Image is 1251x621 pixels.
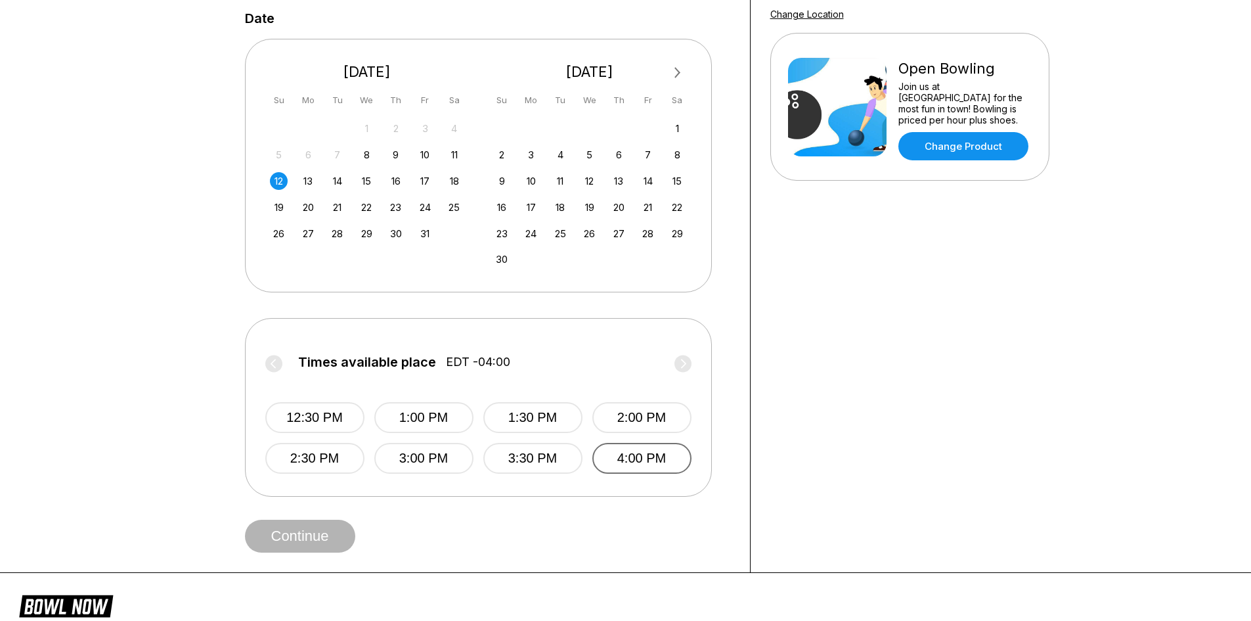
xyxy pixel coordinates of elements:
[639,146,657,164] div: Choose Friday, November 7th, 2025
[581,198,598,216] div: Choose Wednesday, November 19th, 2025
[610,172,628,190] div: Choose Thursday, November 13th, 2025
[358,225,376,242] div: Choose Wednesday, October 29th, 2025
[328,198,346,216] div: Choose Tuesday, October 21st, 2025
[669,91,686,109] div: Sa
[387,225,405,242] div: Choose Thursday, October 30th, 2025
[898,60,1032,78] div: Open Bowling
[358,146,376,164] div: Choose Wednesday, October 8th, 2025
[270,225,288,242] div: Choose Sunday, October 26th, 2025
[488,63,691,81] div: [DATE]
[610,198,628,216] div: Choose Thursday, November 20th, 2025
[416,225,434,242] div: Choose Friday, October 31st, 2025
[265,402,364,433] button: 12:30 PM
[522,172,540,190] div: Choose Monday, November 10th, 2025
[328,146,346,164] div: Not available Tuesday, October 7th, 2025
[270,172,288,190] div: Choose Sunday, October 12th, 2025
[328,91,346,109] div: Tu
[770,9,844,20] a: Change Location
[639,198,657,216] div: Choose Friday, November 21st, 2025
[639,91,657,109] div: Fr
[416,120,434,137] div: Not available Friday, October 3rd, 2025
[581,172,598,190] div: Choose Wednesday, November 12th, 2025
[898,81,1032,126] div: Join us at [GEOGRAPHIC_DATA] for the most fun in town! Bowling is priced per hour plus shoes.
[445,198,463,216] div: Choose Saturday, October 25th, 2025
[328,225,346,242] div: Choose Tuesday, October 28th, 2025
[522,198,540,216] div: Choose Monday, November 17th, 2025
[592,443,691,474] button: 4:00 PM
[445,146,463,164] div: Choose Saturday, October 11th, 2025
[245,11,274,26] label: Date
[581,225,598,242] div: Choose Wednesday, November 26th, 2025
[522,91,540,109] div: Mo
[483,443,582,474] button: 3:30 PM
[446,355,510,369] span: EDT -04:00
[387,91,405,109] div: Th
[493,172,511,190] div: Choose Sunday, November 9th, 2025
[358,172,376,190] div: Choose Wednesday, October 15th, 2025
[416,198,434,216] div: Choose Friday, October 24th, 2025
[299,172,317,190] div: Choose Monday, October 13th, 2025
[522,225,540,242] div: Choose Monday, November 24th, 2025
[491,118,688,269] div: month 2025-11
[610,225,628,242] div: Choose Thursday, November 27th, 2025
[788,58,887,156] img: Open Bowling
[610,146,628,164] div: Choose Thursday, November 6th, 2025
[522,146,540,164] div: Choose Monday, November 3rd, 2025
[610,91,628,109] div: Th
[445,91,463,109] div: Sa
[358,120,376,137] div: Not available Wednesday, October 1st, 2025
[581,91,598,109] div: We
[416,91,434,109] div: Fr
[299,91,317,109] div: Mo
[358,198,376,216] div: Choose Wednesday, October 22nd, 2025
[270,146,288,164] div: Not available Sunday, October 5th, 2025
[552,225,569,242] div: Choose Tuesday, November 25th, 2025
[592,402,691,433] button: 2:00 PM
[639,225,657,242] div: Choose Friday, November 28th, 2025
[265,63,469,81] div: [DATE]
[299,225,317,242] div: Choose Monday, October 27th, 2025
[669,120,686,137] div: Choose Saturday, November 1st, 2025
[374,402,473,433] button: 1:00 PM
[328,172,346,190] div: Choose Tuesday, October 14th, 2025
[581,146,598,164] div: Choose Wednesday, November 5th, 2025
[552,91,569,109] div: Tu
[387,172,405,190] div: Choose Thursday, October 16th, 2025
[669,198,686,216] div: Choose Saturday, November 22nd, 2025
[483,402,582,433] button: 1:30 PM
[493,198,511,216] div: Choose Sunday, November 16th, 2025
[669,172,686,190] div: Choose Saturday, November 15th, 2025
[387,146,405,164] div: Choose Thursday, October 9th, 2025
[298,355,436,369] span: Times available place
[358,91,376,109] div: We
[387,198,405,216] div: Choose Thursday, October 23rd, 2025
[898,132,1028,160] a: Change Product
[669,225,686,242] div: Choose Saturday, November 29th, 2025
[299,146,317,164] div: Not available Monday, October 6th, 2025
[493,91,511,109] div: Su
[387,120,405,137] div: Not available Thursday, October 2nd, 2025
[270,198,288,216] div: Choose Sunday, October 19th, 2025
[639,172,657,190] div: Choose Friday, November 14th, 2025
[416,172,434,190] div: Choose Friday, October 17th, 2025
[552,198,569,216] div: Choose Tuesday, November 18th, 2025
[445,120,463,137] div: Not available Saturday, October 4th, 2025
[445,172,463,190] div: Choose Saturday, October 18th, 2025
[552,146,569,164] div: Choose Tuesday, November 4th, 2025
[416,146,434,164] div: Choose Friday, October 10th, 2025
[270,91,288,109] div: Su
[299,198,317,216] div: Choose Monday, October 20th, 2025
[669,146,686,164] div: Choose Saturday, November 8th, 2025
[493,146,511,164] div: Choose Sunday, November 2nd, 2025
[269,118,466,242] div: month 2025-10
[667,62,688,83] button: Next Month
[552,172,569,190] div: Choose Tuesday, November 11th, 2025
[265,443,364,474] button: 2:30 PM
[374,443,473,474] button: 3:00 PM
[493,250,511,268] div: Choose Sunday, November 30th, 2025
[493,225,511,242] div: Choose Sunday, November 23rd, 2025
